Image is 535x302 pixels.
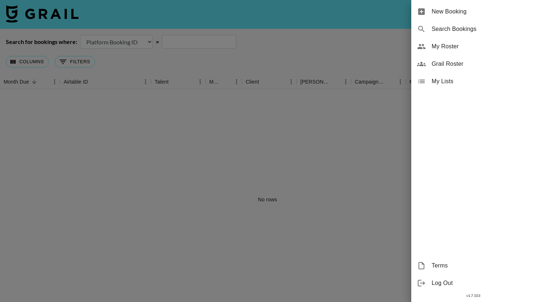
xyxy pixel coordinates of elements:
span: Terms [432,261,529,270]
div: Grail Roster [411,55,535,73]
div: Log Out [411,274,535,292]
div: Terms [411,257,535,274]
span: My Roster [432,42,529,51]
span: New Booking [432,7,529,16]
span: Grail Roster [432,60,529,68]
div: Search Bookings [411,20,535,38]
div: My Lists [411,73,535,90]
div: New Booking [411,3,535,20]
div: v 1.7.103 [411,292,535,299]
span: Log Out [432,279,529,287]
span: My Lists [432,77,529,86]
span: Search Bookings [432,25,529,33]
div: My Roster [411,38,535,55]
